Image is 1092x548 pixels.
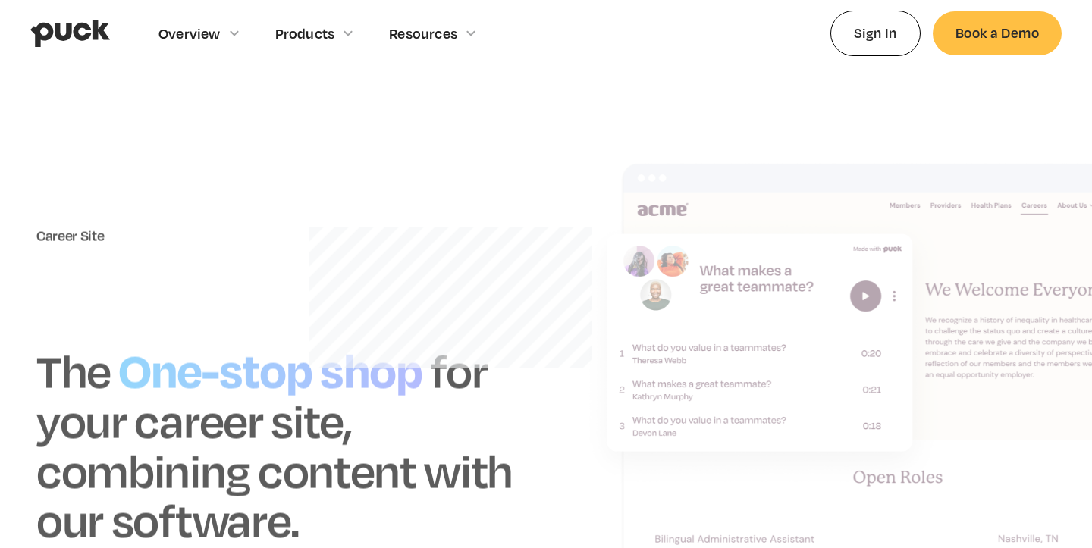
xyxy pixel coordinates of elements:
h1: The [36,342,111,399]
h1: for your career site, combining content with our software. [36,342,513,548]
div: Overview [158,25,221,42]
div: Career Site [36,227,516,244]
a: Book a Demo [933,11,1062,55]
div: Resources [389,25,457,42]
div: Products [275,25,335,42]
a: Sign In [830,11,921,55]
h1: One-stop shop [111,336,430,401]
